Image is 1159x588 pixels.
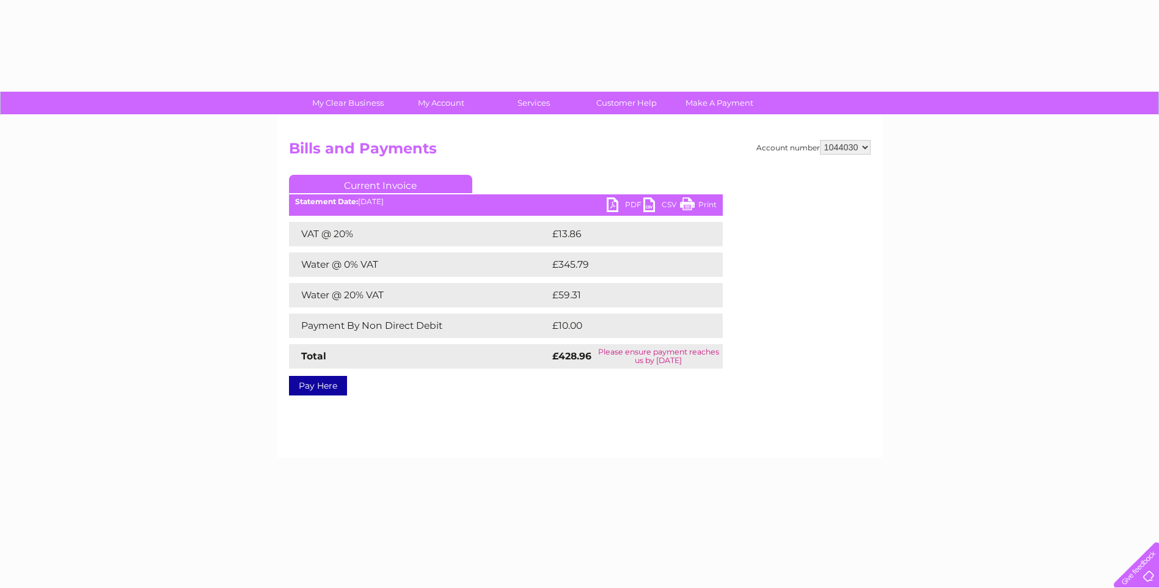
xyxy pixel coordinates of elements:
[594,344,722,369] td: Please ensure payment reaches us by [DATE]
[549,252,701,277] td: £345.79
[549,283,697,307] td: £59.31
[289,197,723,206] div: [DATE]
[289,252,549,277] td: Water @ 0% VAT
[289,314,549,338] td: Payment By Non Direct Debit
[289,140,871,163] h2: Bills and Payments
[289,222,549,246] td: VAT @ 20%
[549,222,697,246] td: £13.86
[552,350,591,362] strong: £428.96
[549,314,698,338] td: £10.00
[390,92,491,114] a: My Account
[643,197,680,215] a: CSV
[483,92,584,114] a: Services
[289,175,472,193] a: Current Invoice
[680,197,717,215] a: Print
[295,197,358,206] b: Statement Date:
[607,197,643,215] a: PDF
[298,92,398,114] a: My Clear Business
[669,92,770,114] a: Make A Payment
[301,350,326,362] strong: Total
[576,92,677,114] a: Customer Help
[289,283,549,307] td: Water @ 20% VAT
[289,376,347,395] a: Pay Here
[756,140,871,155] div: Account number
